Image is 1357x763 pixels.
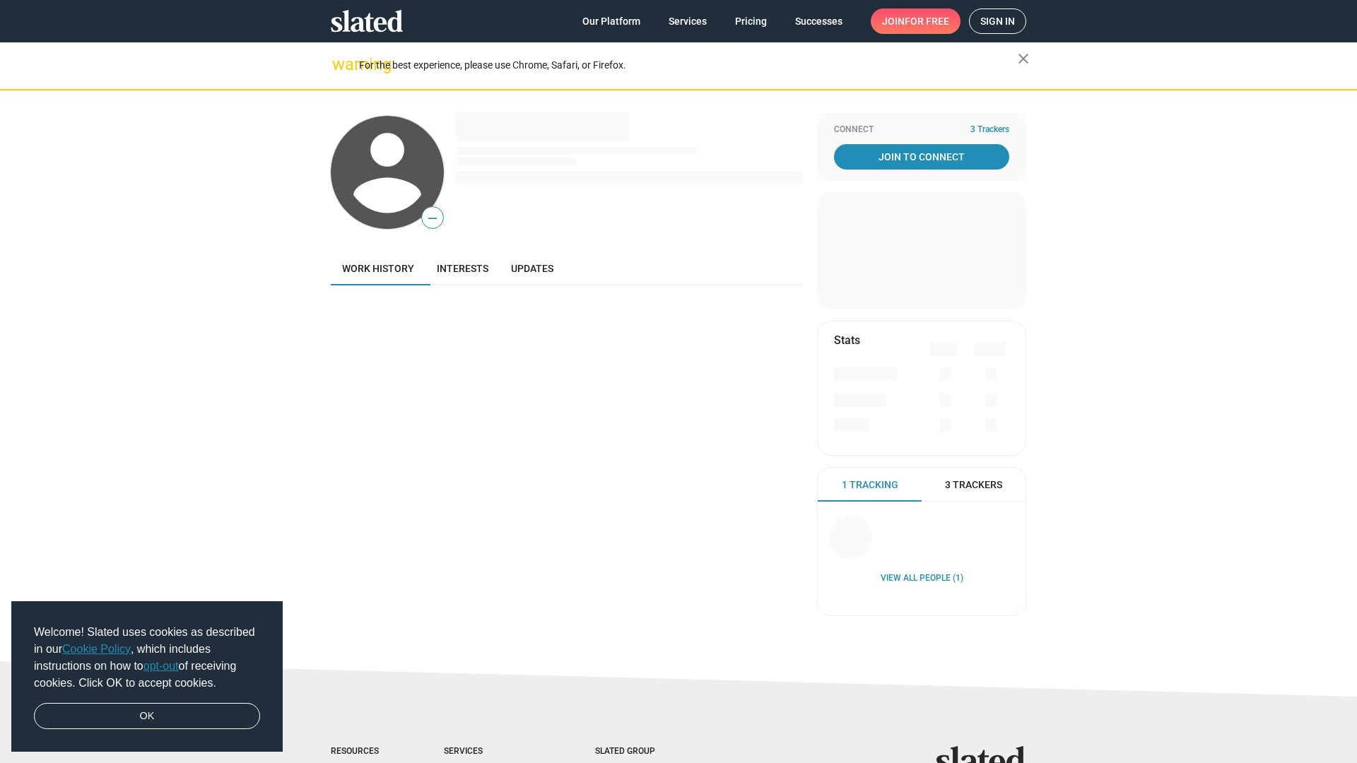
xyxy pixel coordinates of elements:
[342,263,414,274] span: Work history
[980,9,1015,33] span: Sign in
[359,56,1018,75] div: For the best experience, please use Chrome, Safari, or Firefox.
[582,8,640,34] span: Our Platform
[11,601,283,752] div: cookieconsent
[34,624,260,692] span: Welcome! Slated uses cookies as described in our , which includes instructions on how to of recei...
[571,8,652,34] a: Our Platform
[735,8,767,34] span: Pricing
[724,8,778,34] a: Pricing
[331,252,425,285] a: Work history
[784,8,854,34] a: Successes
[332,56,349,73] mat-icon: warning
[970,124,1009,136] span: 3 Trackers
[444,746,539,757] div: Services
[834,144,1009,170] a: Join To Connect
[143,660,179,672] a: opt-out
[945,478,1002,492] span: 3 Trackers
[834,124,1009,136] div: Connect
[500,252,565,285] a: Updates
[511,263,553,274] span: Updates
[871,8,961,34] a: Joinfor free
[837,144,1006,170] span: Join To Connect
[969,8,1026,34] a: Sign in
[842,478,898,492] span: 1 Tracking
[657,8,718,34] a: Services
[669,8,707,34] span: Services
[62,643,131,655] a: Cookie Policy
[905,8,949,34] span: for free
[331,746,387,757] div: Resources
[834,333,860,348] mat-card-title: Stats
[422,209,443,227] span: —
[795,8,842,34] span: Successes
[881,573,963,584] a: View all People (1)
[1015,50,1032,67] mat-icon: close
[595,746,691,757] div: Slated Group
[34,703,260,730] a: dismiss cookie message
[425,252,500,285] a: Interests
[437,263,488,274] span: Interests
[882,8,949,34] span: Join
